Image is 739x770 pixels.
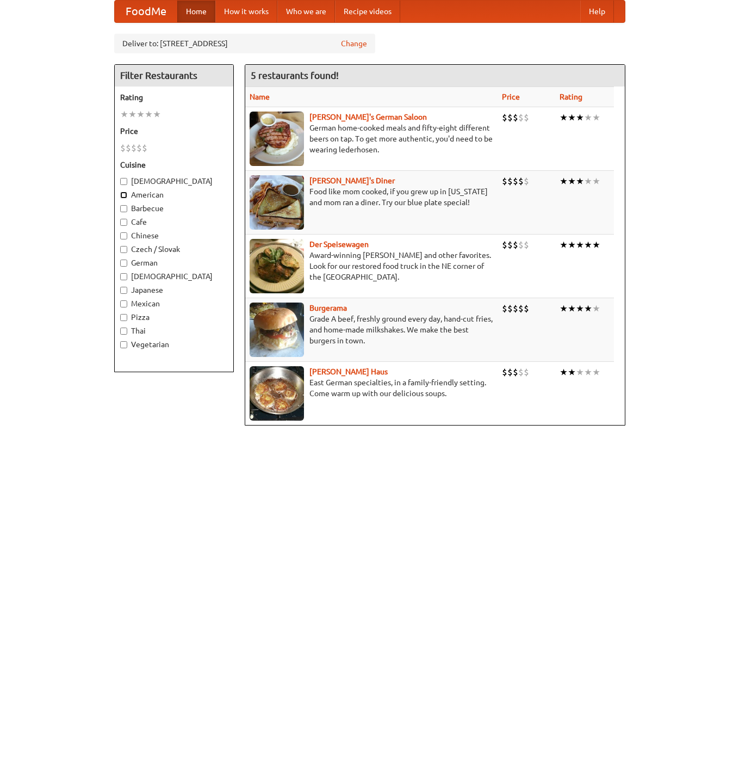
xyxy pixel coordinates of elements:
[576,239,584,251] li: ★
[507,366,513,378] li: $
[513,303,518,315] li: $
[250,377,493,399] p: East German specialties, in a family-friendly setting. Come warm up with our delicious soups.
[145,108,153,120] li: ★
[502,303,507,315] li: $
[513,175,518,187] li: $
[120,325,228,336] label: Thai
[136,108,145,120] li: ★
[568,303,576,315] li: ★
[568,239,576,251] li: ★
[120,298,228,309] label: Mexican
[507,112,513,124] li: $
[592,366,600,378] li: ★
[120,244,228,255] label: Czech / Slovak
[513,239,518,251] li: $
[277,1,335,22] a: Who we are
[584,239,592,251] li: ★
[177,1,215,22] a: Home
[584,303,592,315] li: ★
[120,312,228,323] label: Pizza
[518,175,524,187] li: $
[309,367,388,376] a: [PERSON_NAME] Haus
[560,175,568,187] li: ★
[518,239,524,251] li: $
[250,175,304,230] img: sallys.jpg
[560,93,582,101] a: Rating
[560,239,568,251] li: ★
[120,176,228,187] label: [DEMOGRAPHIC_DATA]
[120,257,228,268] label: German
[120,285,228,295] label: Japanese
[128,108,136,120] li: ★
[120,126,228,137] h5: Price
[120,341,127,348] input: Vegetarian
[507,239,513,251] li: $
[120,205,127,212] input: Barbecue
[251,70,339,81] ng-pluralize: 5 restaurants found!
[592,175,600,187] li: ★
[120,192,127,199] input: American
[120,287,127,294] input: Japanese
[576,112,584,124] li: ★
[120,159,228,170] h5: Cuisine
[524,112,529,124] li: $
[524,239,529,251] li: $
[131,142,136,154] li: $
[309,304,347,312] a: Burgerama
[584,112,592,124] li: ★
[120,230,228,241] label: Chinese
[153,108,161,120] li: ★
[250,366,304,421] img: kohlhaus.jpg
[115,65,233,87] h4: Filter Restaurants
[120,142,126,154] li: $
[513,112,518,124] li: $
[120,203,228,214] label: Barbecue
[120,108,128,120] li: ★
[507,175,513,187] li: $
[120,339,228,350] label: Vegetarian
[576,303,584,315] li: ★
[518,303,524,315] li: $
[120,273,127,280] input: [DEMOGRAPHIC_DATA]
[592,303,600,315] li: ★
[250,122,493,155] p: German home-cooked meals and fifty-eight different beers on tap. To get more authentic, you'd nee...
[120,271,228,282] label: [DEMOGRAPHIC_DATA]
[568,366,576,378] li: ★
[513,366,518,378] li: $
[502,239,507,251] li: $
[309,113,427,121] a: [PERSON_NAME]'s German Saloon
[126,142,131,154] li: $
[576,366,584,378] li: ★
[142,142,147,154] li: $
[136,142,142,154] li: $
[120,328,127,335] input: Thai
[120,260,127,267] input: German
[114,34,375,53] div: Deliver to: [STREET_ADDRESS]
[518,112,524,124] li: $
[250,250,493,282] p: Award-winning [PERSON_NAME] and other favorites. Look for our restored food truck in the NE corne...
[592,112,600,124] li: ★
[120,219,127,226] input: Cafe
[250,313,493,346] p: Grade A beef, freshly ground every day, hand-cut fries, and home-made milkshakes. We make the bes...
[309,176,395,185] a: [PERSON_NAME]'s Diner
[250,93,270,101] a: Name
[507,303,513,315] li: $
[309,240,369,249] a: Der Speisewagen
[115,1,177,22] a: FoodMe
[120,246,127,253] input: Czech / Slovak
[568,112,576,124] li: ★
[560,112,568,124] li: ★
[120,300,127,307] input: Mexican
[120,232,127,239] input: Chinese
[584,366,592,378] li: ★
[576,175,584,187] li: ★
[560,366,568,378] li: ★
[580,1,614,22] a: Help
[120,189,228,200] label: American
[560,303,568,315] li: ★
